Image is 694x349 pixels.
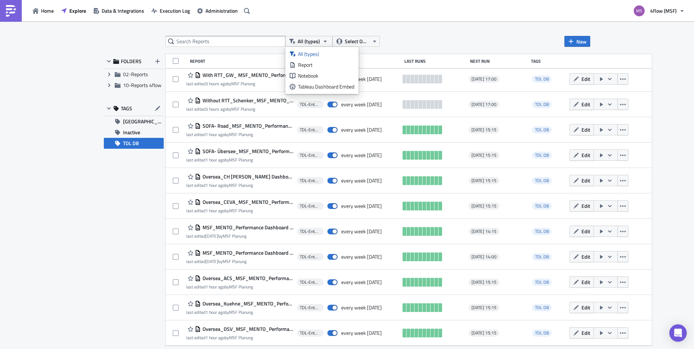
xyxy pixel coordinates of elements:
[201,173,293,180] span: Oversea_CH Robinson_MSF_MENTO_Performance Dashboard Übersee_1.0
[669,324,687,342] div: Open Intercom Messenger
[186,309,293,315] div: last edited by MSF Planung
[298,83,354,90] div: Tableau Dashboard Embed
[341,304,382,311] div: every week on Wednesday
[532,304,552,311] span: TDL DB
[570,251,594,262] button: Edit
[332,36,380,47] button: Select Owner
[531,58,567,64] div: Tags
[300,178,321,184] span: TDL-Entwicklung
[581,126,590,134] span: Edit
[298,37,320,45] span: All (types)
[535,126,549,133] span: TDL DB
[570,226,594,237] button: Edit
[470,58,528,64] div: Next Run
[201,148,293,155] span: SOFA- Übersee_MSF_MENTO_Performance Dashboard
[471,178,497,184] span: [DATE] 15:15
[581,75,590,83] span: Edit
[535,253,549,260] span: TDL DB
[300,127,321,133] span: TDL-Entwicklung
[160,7,190,15] span: Execution Log
[123,81,162,89] span: 10-Reports 4flow
[29,5,57,16] button: Home
[5,5,17,17] img: PushMetrics
[300,330,321,336] span: TDL-Entwicklung
[581,202,590,210] span: Edit
[570,124,594,135] button: Edit
[581,151,590,159] span: Edit
[576,38,587,45] span: New
[123,70,148,78] span: 02-Reports
[205,106,227,112] time: 2025-08-25T09:37:35Z
[345,37,369,45] span: Select Owner
[471,279,497,285] span: [DATE] 15:15
[564,36,590,47] button: New
[532,228,552,235] span: TDL DB
[285,36,332,47] button: All (types)
[201,97,293,104] span: Without RTT_Schenker_MSF_MENTO_Performance Dashboard Carrier_1.1
[90,5,148,16] button: Data & Integrations
[341,127,382,133] div: every week on Wednesday
[186,157,293,163] div: last edited by MSF Planung
[535,279,549,286] span: TDL DB
[330,58,401,64] div: Schedule
[341,76,382,82] div: every week on Wednesday
[205,7,238,15] span: Administration
[535,228,549,235] span: TDL DB
[190,58,296,64] div: Report
[104,127,164,138] button: Inactive
[201,250,293,256] span: MSF_MENTO_Performance Dashboard Carrier_1.1_msf_planning_mit TDL Abrechnung - All Carriers with RTT
[341,228,382,235] div: every week on Wednesday
[581,329,590,337] span: Edit
[570,99,594,110] button: Edit
[201,224,293,231] span: MSF_MENTO_Performance Dashboard Carrier_1.1_msf_planning_mit TDL Abrechnung - All Carriers (Witho...
[535,75,549,82] span: TDL DB
[581,227,590,235] span: Edit
[532,253,552,260] span: TDL DB
[633,5,645,17] img: Avatar
[205,334,225,341] time: 2025-08-25T11:29:17Z
[201,123,293,129] span: SOFA- Road_MSF_MENTO_Performance Dashboard
[581,253,590,260] span: Edit
[298,72,354,79] div: Notebook
[104,116,164,127] button: [GEOGRAPHIC_DATA]
[471,127,497,133] span: [DATE] 15:15
[205,207,225,214] time: 2025-08-25T11:28:22Z
[205,131,225,138] time: 2025-08-25T11:26:38Z
[341,203,382,209] div: every week on Wednesday
[471,152,497,158] span: [DATE] 15:15
[186,81,293,86] div: last edited by MSF Planung
[404,58,466,64] div: Last Runs
[581,278,590,286] span: Edit
[57,5,90,16] button: Explore
[205,283,225,290] time: 2025-08-25T11:28:43Z
[205,156,225,163] time: 2025-08-25T11:27:01Z
[532,152,552,159] span: TDL DB
[121,58,142,65] span: FOLDERS
[186,233,293,239] div: last edited by MSF Planung
[148,5,193,16] button: Execution Log
[570,149,594,161] button: Edit
[471,102,497,107] span: [DATE] 17:00
[535,304,549,311] span: TDL DB
[123,138,139,149] span: TDL DB
[650,7,677,15] span: 4flow (MSF)
[205,258,218,265] time: 2025-08-01T14:03:35Z
[535,329,549,336] span: TDL DB
[471,76,497,82] span: [DATE] 17:00
[341,279,382,286] div: every week on Wednesday
[300,203,321,209] span: TDL-Entwicklung
[186,106,293,112] div: last edited by MSF Planung
[201,275,293,282] span: Oversea_ACS_MSF_MENTO_Performance Dashboard Übersee_1.0
[186,335,293,340] div: last edited by MSF Planung
[205,80,227,87] time: 2025-08-25T09:40:24Z
[186,182,293,188] div: last edited by MSF Planung
[298,50,354,58] div: All (types)
[300,305,321,311] span: TDL-Entwicklung
[193,5,241,16] a: Administration
[471,254,497,260] span: [DATE] 14:00
[532,101,552,108] span: TDL DB
[186,208,293,213] div: last edited by MSF Planung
